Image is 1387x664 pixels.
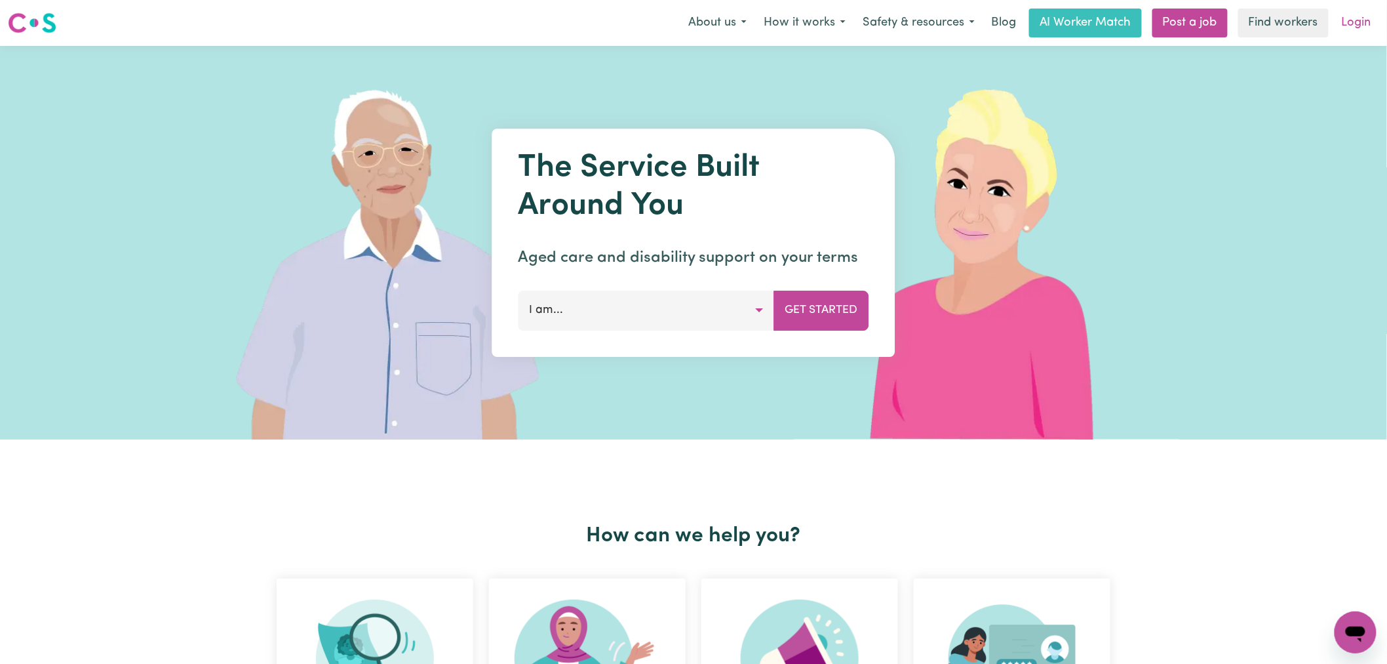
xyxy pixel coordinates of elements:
button: Safety & resources [854,9,983,37]
h2: How can we help you? [269,524,1118,549]
a: AI Worker Match [1029,9,1142,37]
a: Find workers [1238,9,1329,37]
iframe: Button to launch messaging window [1335,612,1377,654]
button: Get Started [774,291,869,330]
img: Careseekers logo [8,11,56,35]
a: Blog [983,9,1024,37]
a: Login [1334,9,1379,37]
p: Aged care and disability support on your terms [518,246,869,270]
h1: The Service Built Around You [518,150,869,225]
button: How it works [755,9,854,37]
a: Post a job [1152,9,1228,37]
button: About us [680,9,755,37]
a: Careseekers logo [8,8,56,38]
button: I am... [518,291,775,330]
